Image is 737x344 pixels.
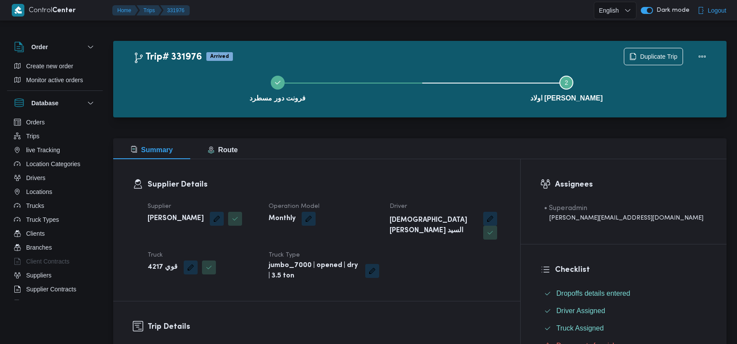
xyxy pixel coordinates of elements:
button: Dropoffs details entered [541,287,707,301]
span: Branches [26,242,52,253]
span: • Superadmin mohamed.nabil@illa.com.eg [544,203,703,223]
span: Arrived [206,52,233,61]
span: Duplicate Trip [640,51,677,62]
h3: Trip Details [148,321,501,333]
span: Operation Model [269,204,320,209]
span: Orders [26,117,45,127]
span: Driver Assigned [556,306,605,316]
svg: Step 1 is complete [274,79,281,86]
button: Driver Assigned [541,304,707,318]
div: Database [7,115,103,304]
div: • Superadmin [544,203,703,214]
button: Truck Types [10,213,99,227]
span: Supplier [148,204,171,209]
span: Suppliers [26,270,51,281]
button: Monitor active orders [10,73,99,87]
h3: Assignees [555,179,707,190]
b: Arrived [210,54,229,59]
button: Supplier Contracts [10,282,99,296]
div: Order [7,59,103,90]
button: Duplicate Trip [624,48,683,65]
button: اولاد [PERSON_NAME] [422,65,711,110]
h3: Supplier Details [148,179,501,190]
button: فرونت دور مسطرد [133,65,422,110]
h3: Checklist [555,264,707,276]
span: Truck [148,252,163,258]
h3: Order [31,42,48,52]
span: Dropoffs details entered [556,290,630,297]
span: Supplier Contracts [26,284,76,294]
button: Actions [693,48,711,65]
b: [PERSON_NAME] [148,214,204,224]
button: Devices [10,296,99,310]
button: Orders [10,115,99,129]
span: Locations [26,187,52,197]
button: Suppliers [10,268,99,282]
span: Dropoffs details entered [556,288,630,299]
span: Trips [26,131,40,141]
button: Location Categories [10,157,99,171]
button: live Tracking [10,143,99,157]
b: قوي 4217 [148,262,178,273]
span: Truck Type [269,252,300,258]
span: Clients [26,228,45,239]
span: Route [208,146,238,154]
button: 331976 [160,5,190,16]
span: 2 [565,79,568,86]
span: اولاد [PERSON_NAME] [530,93,603,104]
button: Home [112,5,138,16]
span: Create new order [26,61,73,71]
button: Branches [10,240,99,254]
span: Driver [390,204,407,209]
span: Summary [131,146,173,154]
span: Client Contracts [26,256,70,267]
span: Truck Assigned [556,324,604,332]
span: Driver Assigned [556,307,605,314]
span: Monitor active orders [26,75,83,85]
button: Order [14,42,96,52]
button: Drivers [10,171,99,185]
iframe: chat widget [9,309,37,335]
span: live Tracking [26,145,60,155]
button: Create new order [10,59,99,73]
b: Center [52,7,76,14]
b: Monthly [269,214,296,224]
span: Logout [708,5,727,16]
span: Drivers [26,173,45,183]
span: Truck Types [26,214,59,225]
span: فرونت دور مسطرد [249,93,306,104]
button: Database [14,98,96,108]
span: Location Categories [26,159,81,169]
button: Locations [10,185,99,199]
button: Client Contracts [10,254,99,268]
img: X8yXhbKr1z7QwAAAABJRU5ErkJggg== [12,4,24,17]
button: Trips [10,129,99,143]
h2: Trip# 331976 [133,52,202,63]
button: Trucks [10,199,99,213]
b: [DEMOGRAPHIC_DATA][PERSON_NAME] السيد [390,215,477,236]
span: Dark mode [653,7,690,14]
div: [PERSON_NAME][EMAIL_ADDRESS][DOMAIN_NAME] [544,214,703,223]
button: Clients [10,227,99,240]
button: Trips [137,5,162,16]
h3: Database [31,98,58,108]
button: Logout [694,2,730,19]
b: jumbo_7000 | opened | dry | 3.5 ton [269,261,359,281]
span: Devices [26,298,48,308]
span: Trucks [26,200,44,211]
span: Truck Assigned [556,323,604,334]
button: Truck Assigned [541,321,707,335]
